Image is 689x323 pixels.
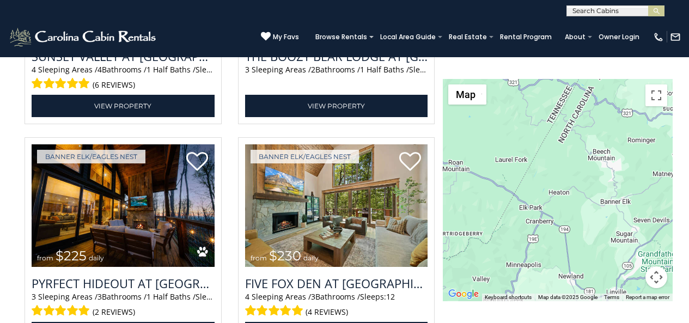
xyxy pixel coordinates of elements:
[32,291,215,319] div: Sleeping Areas / Bathrooms / Sleeps:
[559,29,591,45] a: About
[245,144,428,267] img: Five Fox Den at Eagles Nest
[495,29,557,45] a: Rental Program
[269,248,301,264] span: $230
[245,291,428,319] div: Sleeping Areas / Bathrooms / Sleeps:
[245,64,428,92] div: Sleeping Areas / Bathrooms / Sleeps:
[273,32,299,42] span: My Favs
[670,32,681,42] img: mail-regular-white.png
[32,144,215,267] a: Pyrfect Hideout at Eagles Nest from $225 daily
[56,248,87,264] span: $225
[604,294,619,300] a: Terms (opens in new tab)
[245,95,428,117] a: View Property
[32,275,215,291] a: Pyrfect Hideout at [GEOGRAPHIC_DATA]
[626,294,669,300] a: Report a map error
[32,144,215,267] img: Pyrfect Hideout at Eagles Nest
[93,305,135,319] span: (2 reviews)
[386,291,395,302] span: 12
[448,84,486,105] button: Change map style
[593,29,645,45] a: Owner Login
[446,287,481,301] img: Google
[399,151,421,174] a: Add to favorites
[245,64,249,75] span: 3
[653,32,664,42] img: phone-regular-white.png
[311,291,315,302] span: 3
[485,294,532,301] button: Keyboard shortcuts
[147,291,196,302] span: 1 Half Baths /
[303,254,319,262] span: daily
[245,275,428,291] h3: Five Fox Den at Eagles Nest
[37,254,53,262] span: from
[32,64,215,92] div: Sleeping Areas / Bathrooms / Sleeps:
[245,144,428,267] a: Five Fox Den at Eagles Nest from $230 daily
[375,29,441,45] a: Local Area Guide
[245,291,249,302] span: 4
[32,95,215,117] a: View Property
[645,84,667,106] button: Toggle fullscreen view
[32,291,36,302] span: 3
[8,26,159,48] img: White-1-2.png
[32,275,215,291] h3: Pyrfect Hideout at Eagles Nest
[97,64,102,75] span: 4
[645,266,667,288] button: Map camera controls
[310,29,373,45] a: Browse Rentals
[311,64,315,75] span: 2
[446,287,481,301] a: Open this area in Google Maps (opens a new window)
[186,151,208,174] a: Add to favorites
[443,29,492,45] a: Real Estate
[251,254,267,262] span: from
[538,294,597,300] span: Map data ©2025 Google
[147,64,196,75] span: 1 Half Baths /
[360,64,409,75] span: 1 Half Baths /
[93,78,135,92] span: (6 reviews)
[456,89,475,100] span: Map
[306,305,348,319] span: (4 reviews)
[89,254,104,262] span: daily
[261,32,299,42] a: My Favs
[251,150,359,163] a: Banner Elk/Eagles Nest
[245,275,428,291] a: Five Fox Den at [GEOGRAPHIC_DATA]
[32,64,36,75] span: 4
[97,291,102,302] span: 3
[37,150,145,163] a: Banner Elk/Eagles Nest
